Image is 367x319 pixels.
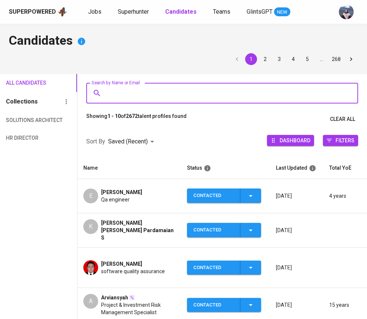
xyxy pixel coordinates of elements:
[336,135,354,145] span: Filters
[330,115,355,124] span: Clear All
[107,113,121,119] b: 1 - 10
[88,7,103,17] a: Jobs
[86,112,187,126] p: Showing of talent profiles found
[126,113,138,119] b: 2672
[247,7,290,17] a: GlintsGPT NEW
[259,53,271,65] button: Go to page 2
[187,189,261,203] button: Contacted
[101,294,128,301] span: Arviansyah
[323,135,358,146] button: Filters
[187,223,261,237] button: Contacted
[301,53,313,65] button: Go to page 5
[129,295,135,301] img: magic_wand.svg
[213,7,232,17] a: Teams
[6,116,39,125] span: Solutions Architect
[193,298,234,312] div: Contacted
[287,53,299,65] button: Go to page 4
[339,4,354,19] img: christine.raharja@glints.com
[101,196,130,203] span: Qa engineer
[118,7,150,17] a: Superhunter
[86,137,105,146] p: Sort By
[276,227,317,234] p: [DATE]
[9,6,67,17] a: Superpoweredapp logo
[345,53,357,65] button: Go to next page
[9,8,56,16] div: Superpowered
[247,8,273,15] span: GlintsGPT
[276,301,317,309] p: [DATE]
[118,8,149,15] span: Superhunter
[273,53,285,65] button: Go to page 3
[83,189,98,203] div: E
[165,8,197,15] b: Candidates
[6,133,39,143] span: HR Director
[101,219,175,241] span: [PERSON_NAME] [PERSON_NAME] Pardamaian S
[274,9,290,16] span: NEW
[165,7,198,17] a: Candidates
[276,192,317,200] p: [DATE]
[6,96,38,107] h6: Collections
[101,268,165,275] span: software quality assurance
[193,223,234,237] div: Contacted
[77,157,181,179] th: Name
[88,8,101,15] span: Jobs
[83,294,98,309] div: A
[187,298,261,312] button: Contacted
[6,78,39,88] span: All Candidates
[245,53,257,65] button: page 1
[83,260,98,275] img: 53e122cb-da24-4fdb-a582-8c36b8185be1.jpg
[327,112,358,126] button: Clear All
[193,189,234,203] div: Contacted
[270,157,323,179] th: Last Updated
[193,261,234,275] div: Contacted
[101,301,175,316] span: Project & Investment Risk Management Specialist
[330,53,343,65] button: Go to page 268
[101,260,142,268] span: [PERSON_NAME]
[9,33,358,50] h4: Candidates
[83,219,98,234] div: K
[230,53,358,65] nav: pagination navigation
[276,264,317,271] p: [DATE]
[267,135,314,146] button: Dashboard
[108,135,157,149] div: Saved (Recent)
[280,135,310,145] span: Dashboard
[316,55,327,63] div: …
[101,189,142,196] span: [PERSON_NAME]
[57,6,67,17] img: app logo
[108,137,148,146] p: Saved (Recent)
[213,8,230,15] span: Teams
[181,157,270,179] th: Status
[187,261,261,275] button: Contacted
